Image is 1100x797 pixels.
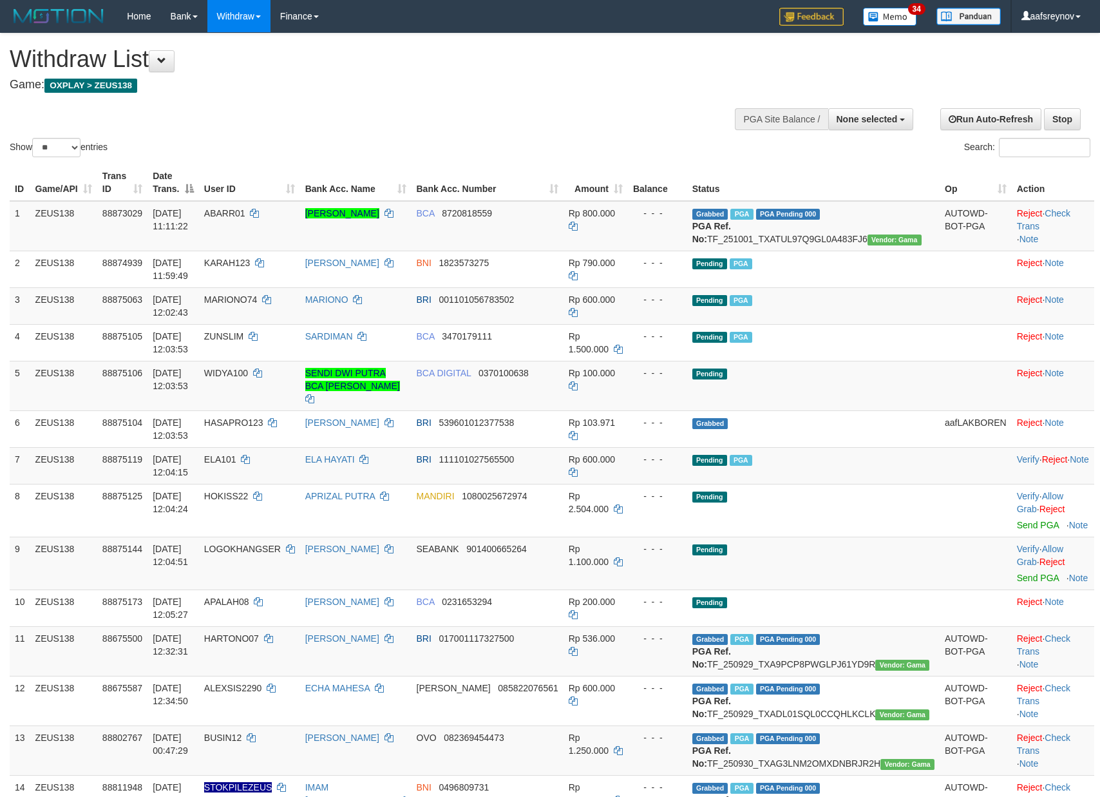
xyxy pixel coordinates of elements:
[569,683,615,693] span: Rp 600.000
[692,258,727,269] span: Pending
[569,597,615,607] span: Rp 200.000
[1017,258,1043,268] a: Reject
[735,108,828,130] div: PGA Site Balance /
[305,491,375,501] a: APRIZAL PUTRA
[10,676,30,725] td: 12
[10,138,108,157] label: Show entries
[1012,251,1094,287] td: ·
[442,208,492,218] span: Copy 8720818559 to clipboard
[569,294,615,305] span: Rp 600.000
[10,626,30,676] td: 11
[30,361,97,410] td: ZEUS138
[204,633,259,644] span: HARTONO07
[730,634,753,645] span: Marked by aaftrukkakada
[1017,633,1070,657] a: Check Trans
[153,294,188,318] span: [DATE] 12:02:43
[412,164,564,201] th: Bank Acc. Number: activate to sort column ascending
[863,8,917,26] img: Button%20Memo.svg
[305,418,379,428] a: [PERSON_NAME]
[1069,573,1088,583] a: Note
[1019,234,1039,244] a: Note
[692,544,727,555] span: Pending
[10,361,30,410] td: 5
[417,544,459,554] span: SEABANK
[204,418,263,428] span: HASAPRO123
[569,331,609,354] span: Rp 1.500.000
[153,331,188,354] span: [DATE] 12:03:53
[999,138,1090,157] input: Search:
[1017,544,1039,554] a: Verify
[204,544,281,554] span: LOGOKHANGSER
[439,418,515,428] span: Copy 539601012377538 to clipboard
[1012,164,1094,201] th: Action
[102,782,142,792] span: 88811948
[687,676,940,725] td: TF_250929_TXADL01SQL0CCQHLKCLK
[730,332,752,343] span: Marked by aafpengsreynich
[633,416,682,429] div: - - -
[569,368,615,378] span: Rp 100.000
[1012,676,1094,725] td: · ·
[102,258,142,268] span: 88874939
[730,783,753,794] span: Marked by aafsreyleap
[102,733,142,743] span: 88802767
[30,324,97,361] td: ZEUS138
[153,544,188,567] span: [DATE] 12:04:51
[10,79,721,91] h4: Game:
[756,733,820,744] span: PGA Pending
[102,491,142,501] span: 88875125
[417,294,431,305] span: BRI
[102,454,142,465] span: 88875119
[880,759,934,770] span: Vendor URL: https://trx31.1velocity.biz
[479,368,529,378] span: Copy 0370100638 to clipboard
[305,368,400,391] a: SENDI DWI PUTRA BCA [PERSON_NAME]
[10,590,30,626] td: 10
[1069,520,1088,530] a: Note
[1045,597,1064,607] a: Note
[10,725,30,775] td: 13
[940,626,1012,676] td: AUTOWD-BOT-PGA
[692,733,728,744] span: Grabbed
[1017,491,1063,514] span: ·
[30,251,97,287] td: ZEUS138
[940,164,1012,201] th: Op: activate to sort column ascending
[1045,418,1064,428] a: Note
[30,725,97,775] td: ZEUS138
[1017,597,1043,607] a: Reject
[102,683,142,693] span: 88675587
[30,447,97,484] td: ZEUS138
[692,455,727,466] span: Pending
[828,108,914,130] button: None selected
[1045,294,1064,305] a: Note
[692,332,727,343] span: Pending
[692,646,731,669] b: PGA Ref. No:
[300,164,412,201] th: Bank Acc. Name: activate to sort column ascending
[305,683,370,693] a: ECHA MAHESA
[633,453,682,466] div: - - -
[1012,201,1094,251] td: · ·
[204,258,251,268] span: KARAH123
[10,410,30,447] td: 6
[466,544,526,554] span: Copy 901400665264 to clipboard
[868,235,922,245] span: Vendor URL: https://trx31.1velocity.biz
[1017,544,1063,567] span: ·
[97,164,147,201] th: Trans ID: activate to sort column ascending
[628,164,687,201] th: Balance
[633,595,682,608] div: - - -
[1017,782,1043,792] a: Reject
[837,114,898,124] span: None selected
[1017,683,1043,693] a: Reject
[730,733,753,744] span: Marked by aafsreyleap
[1019,758,1039,769] a: Note
[204,782,272,792] span: Nama rekening ada tanda titik/strip, harap diedit
[204,683,262,693] span: ALEXSIS2290
[10,46,721,72] h1: Withdraw List
[730,258,752,269] span: Marked by aafpengsreynich
[1017,520,1059,530] a: Send PGA
[442,597,492,607] span: Copy 0231653294 to clipboard
[204,208,245,218] span: ABARR01
[1070,454,1089,465] a: Note
[30,287,97,324] td: ZEUS138
[1017,208,1043,218] a: Reject
[1017,491,1039,501] a: Verify
[875,660,929,671] span: Vendor URL: https://trx31.1velocity.biz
